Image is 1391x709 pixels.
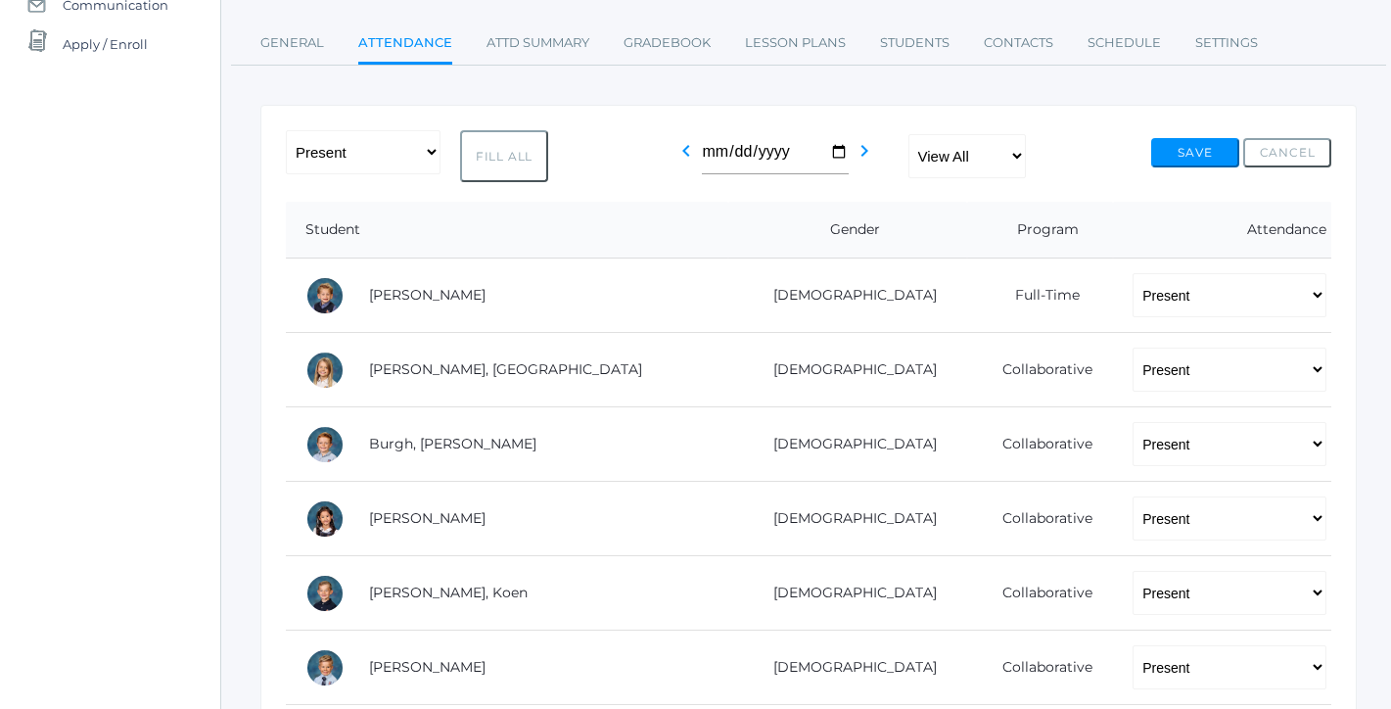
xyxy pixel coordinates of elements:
td: Collaborative [967,556,1113,631]
a: chevron_left [674,148,698,166]
i: chevron_left [674,139,698,163]
a: [PERSON_NAME] [369,286,486,304]
a: Attendance [358,24,452,66]
i: chevron_right [853,139,876,163]
td: Collaborative [967,407,1113,482]
div: Nolan Alstot [305,276,345,315]
a: [PERSON_NAME], [GEOGRAPHIC_DATA] [369,360,642,378]
a: chevron_right [853,148,876,166]
td: [DEMOGRAPHIC_DATA] [728,482,967,556]
div: Liam Culver [305,648,345,687]
td: Collaborative [967,631,1113,705]
td: Collaborative [967,482,1113,556]
a: [PERSON_NAME] [369,658,486,676]
a: Gradebook [624,24,711,63]
a: Settings [1195,24,1258,63]
th: Gender [728,202,967,259]
button: Save [1151,138,1239,167]
a: [PERSON_NAME] [369,509,486,527]
th: Student [286,202,728,259]
td: [DEMOGRAPHIC_DATA] [728,407,967,482]
div: Gibson Burgh [305,425,345,464]
td: [DEMOGRAPHIC_DATA] [728,333,967,407]
button: Cancel [1243,138,1331,167]
a: Lesson Plans [745,24,846,63]
td: [DEMOGRAPHIC_DATA] [728,631,967,705]
td: Full-Time [967,259,1113,333]
a: General [260,24,324,63]
div: Whitney Chea [305,499,345,539]
a: Contacts [984,24,1053,63]
a: Burgh, [PERSON_NAME] [369,435,536,452]
button: Fill All [460,130,548,182]
a: [PERSON_NAME], Koen [369,584,528,601]
td: [DEMOGRAPHIC_DATA] [728,556,967,631]
td: Collaborative [967,333,1113,407]
td: [DEMOGRAPHIC_DATA] [728,259,967,333]
div: Isla Armstrong [305,351,345,390]
a: Schedule [1088,24,1161,63]
th: Attendance [1113,202,1331,259]
a: Students [880,24,950,63]
a: Attd Summary [487,24,589,63]
span: Apply / Enroll [63,24,148,64]
div: Koen Crocker [305,574,345,613]
th: Program [967,202,1113,259]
